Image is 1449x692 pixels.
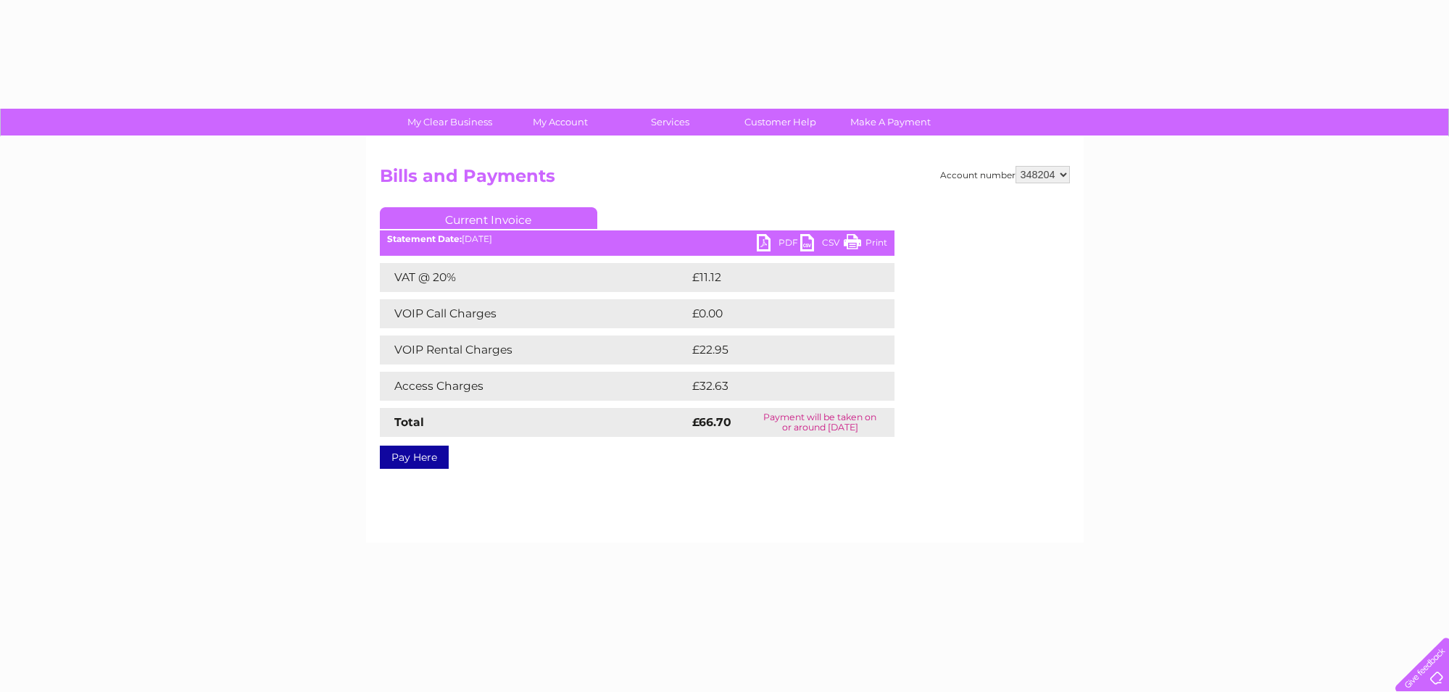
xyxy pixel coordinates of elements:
a: Current Invoice [380,207,597,229]
a: PDF [757,234,800,255]
a: CSV [800,234,844,255]
td: £32.63 [689,372,865,401]
a: Services [610,109,730,136]
a: Print [844,234,887,255]
a: Make A Payment [831,109,950,136]
a: My Clear Business [390,109,510,136]
td: VAT @ 20% [380,263,689,292]
strong: £66.70 [692,415,731,429]
td: VOIP Rental Charges [380,335,689,364]
td: Payment will be taken on or around [DATE] [746,408,894,437]
td: £11.12 [689,263,860,292]
h2: Bills and Payments [380,166,1070,193]
td: £0.00 [689,299,861,328]
div: [DATE] [380,234,894,244]
strong: Total [394,415,424,429]
b: Statement Date: [387,233,462,244]
a: My Account [500,109,620,136]
td: VOIP Call Charges [380,299,689,328]
td: £22.95 [689,335,865,364]
div: Account number [940,166,1070,183]
td: Access Charges [380,372,689,401]
a: Customer Help [721,109,840,136]
a: Pay Here [380,446,449,469]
